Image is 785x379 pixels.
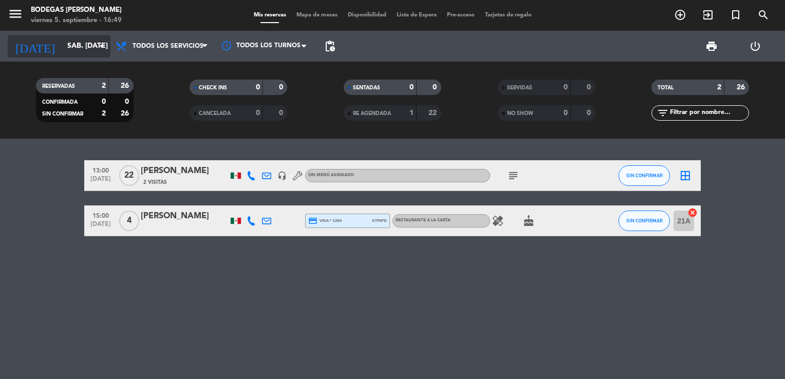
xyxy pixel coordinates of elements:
[256,109,260,117] strong: 0
[31,15,122,26] div: viernes 5. septiembre - 16:49
[279,109,285,117] strong: 0
[277,171,287,180] i: headset_mic
[679,169,691,182] i: border_all
[88,221,114,233] span: [DATE]
[409,84,414,91] strong: 0
[730,9,742,21] i: turned_in_not
[694,6,722,24] span: WALK IN
[42,84,75,89] span: RESERVADAS
[143,178,167,186] span: 2 Visitas
[141,210,228,223] div: [PERSON_NAME]
[657,107,669,119] i: filter_list
[480,12,537,18] span: Tarjetas de regalo
[8,35,62,58] i: [DATE]
[102,82,106,89] strong: 2
[8,6,23,25] button: menu
[587,109,593,117] strong: 0
[507,85,532,90] span: SERVIDAS
[564,84,568,91] strong: 0
[737,84,747,91] strong: 26
[343,12,391,18] span: Disponibilidad
[749,40,761,52] i: power_settings_new
[705,40,718,52] span: print
[141,164,228,178] div: [PERSON_NAME]
[88,164,114,176] span: 13:00
[249,12,291,18] span: Mis reservas
[88,209,114,221] span: 15:00
[396,218,451,222] span: RESTAURANTE A LA CARTA
[102,98,106,105] strong: 0
[722,6,750,24] span: Reserva especial
[442,12,480,18] span: Pre-acceso
[669,107,749,119] input: Filtrar por nombre...
[291,12,343,18] span: Mapa de mesas
[88,176,114,187] span: [DATE]
[619,165,670,186] button: SIN CONFIRMAR
[507,169,519,182] i: subject
[119,211,139,231] span: 4
[658,85,674,90] span: TOTAL
[587,84,593,91] strong: 0
[750,6,777,24] span: BUSCAR
[433,84,439,91] strong: 0
[353,111,391,116] span: RE AGENDADA
[666,6,694,24] span: RESERVAR MESA
[133,43,203,50] span: Todos los servicios
[31,5,122,15] div: Bodegas [PERSON_NAME]
[42,111,83,117] span: SIN CONFIRMAR
[734,31,777,62] div: LOG OUT
[324,40,336,52] span: pending_actions
[626,173,663,178] span: SIN CONFIRMAR
[687,207,698,218] i: cancel
[391,12,442,18] span: Lista de Espera
[279,84,285,91] strong: 0
[717,84,721,91] strong: 2
[507,111,533,116] span: NO SHOW
[522,215,535,227] i: cake
[102,110,106,117] strong: 2
[626,218,663,223] span: SIN CONFIRMAR
[8,6,23,22] i: menu
[619,211,670,231] button: SIN CONFIRMAR
[199,85,227,90] span: CHECK INS
[42,100,78,105] span: CONFIRMADA
[119,165,139,186] span: 22
[564,109,568,117] strong: 0
[96,40,108,52] i: arrow_drop_down
[702,9,714,21] i: exit_to_app
[353,85,380,90] span: SENTADAS
[199,111,231,116] span: CANCELADA
[308,216,342,225] span: visa * 1284
[256,84,260,91] strong: 0
[308,216,317,225] i: credit_card
[121,110,131,117] strong: 26
[674,9,686,21] i: add_circle_outline
[428,109,439,117] strong: 22
[308,173,354,177] span: Sin menú asignado
[125,98,131,105] strong: 0
[409,109,414,117] strong: 1
[121,82,131,89] strong: 26
[492,215,504,227] i: healing
[757,9,770,21] i: search
[372,217,387,224] span: stripe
